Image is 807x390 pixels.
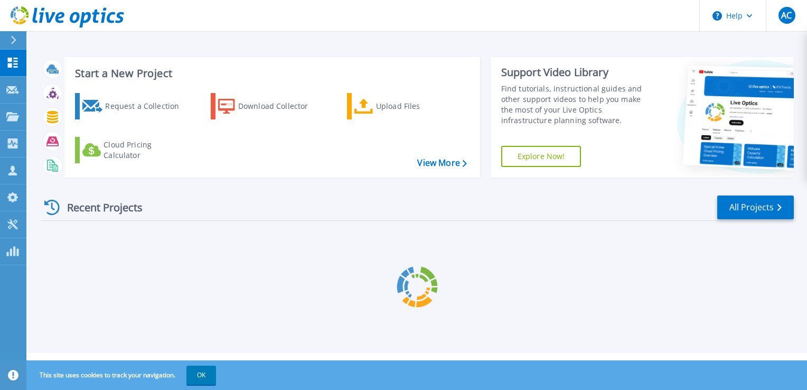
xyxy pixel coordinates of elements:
[186,366,216,385] button: OK
[501,66,653,79] div: Support Video Library
[41,194,157,220] div: Recent Projects
[347,93,465,119] a: Upload Files
[238,96,323,117] div: Download Collector
[29,366,216,385] span: This site uses cookies to track your navigation.
[75,93,193,119] a: Request a Collection
[501,146,581,167] a: Explore Now!
[376,96,461,117] div: Upload Files
[211,93,329,119] a: Download Collector
[501,83,653,126] div: Find tutorials, instructional guides and other support videos to help you make the most of your L...
[781,11,792,20] span: AC
[104,140,188,161] div: Cloud Pricing Calculator
[717,196,794,219] a: All Projects
[75,68,466,79] h3: Start a New Project
[105,96,190,117] div: Request a Collection
[417,158,466,168] a: View More
[75,137,193,163] a: Cloud Pricing Calculator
